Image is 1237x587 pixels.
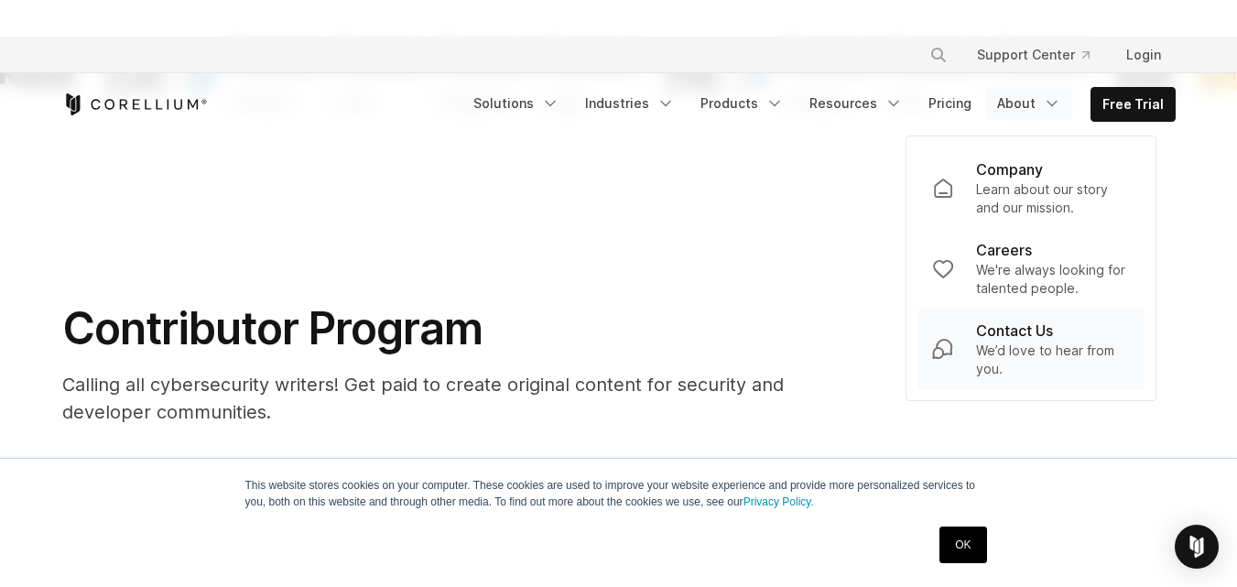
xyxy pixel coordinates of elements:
p: Company [976,158,1043,180]
p: We're always looking for talented people. [976,261,1131,298]
div: Keywords by Traffic [202,108,309,120]
a: Pricing [917,87,982,120]
a: About [986,87,1072,120]
div: Navigation Menu [462,87,1176,122]
a: Corellium Home [62,93,208,115]
h1: Contributor Program [62,301,836,356]
img: tab_keywords_by_traffic_grey.svg [182,106,197,121]
a: Contact Us We’d love to hear from you. [917,309,1145,389]
p: Learn about our story and our mission. [976,180,1131,217]
p: Careers [976,239,1032,261]
a: Support Center [962,38,1104,71]
div: Navigation Menu [907,38,1176,71]
a: Login [1112,38,1176,71]
p: This website stores cookies on your computer. These cookies are used to improve your website expe... [245,477,993,510]
div: Domain: [DOMAIN_NAME] [48,48,201,62]
div: Domain Overview [70,108,164,120]
a: Industries [574,87,686,120]
div: Open Intercom Messenger [1175,525,1219,569]
a: Resources [798,87,914,120]
img: logo_orange.svg [29,29,44,44]
p: Contact Us [976,320,1053,342]
p: Calling all cybersecurity writers! Get paid to create original content for security and developer... [62,371,836,426]
a: Solutions [462,87,570,120]
a: OK [939,527,986,563]
a: Privacy Policy. [743,495,814,508]
div: v 4.0.25 [51,29,90,44]
img: website_grey.svg [29,48,44,62]
a: Company Learn about our story and our mission. [917,147,1145,228]
a: Careers We're always looking for talented people. [917,228,1145,309]
a: Products [689,87,795,120]
p: We’d love to hear from you. [976,342,1131,378]
button: Search [922,38,955,71]
img: tab_domain_overview_orange.svg [49,106,64,121]
a: Free Trial [1091,88,1175,121]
